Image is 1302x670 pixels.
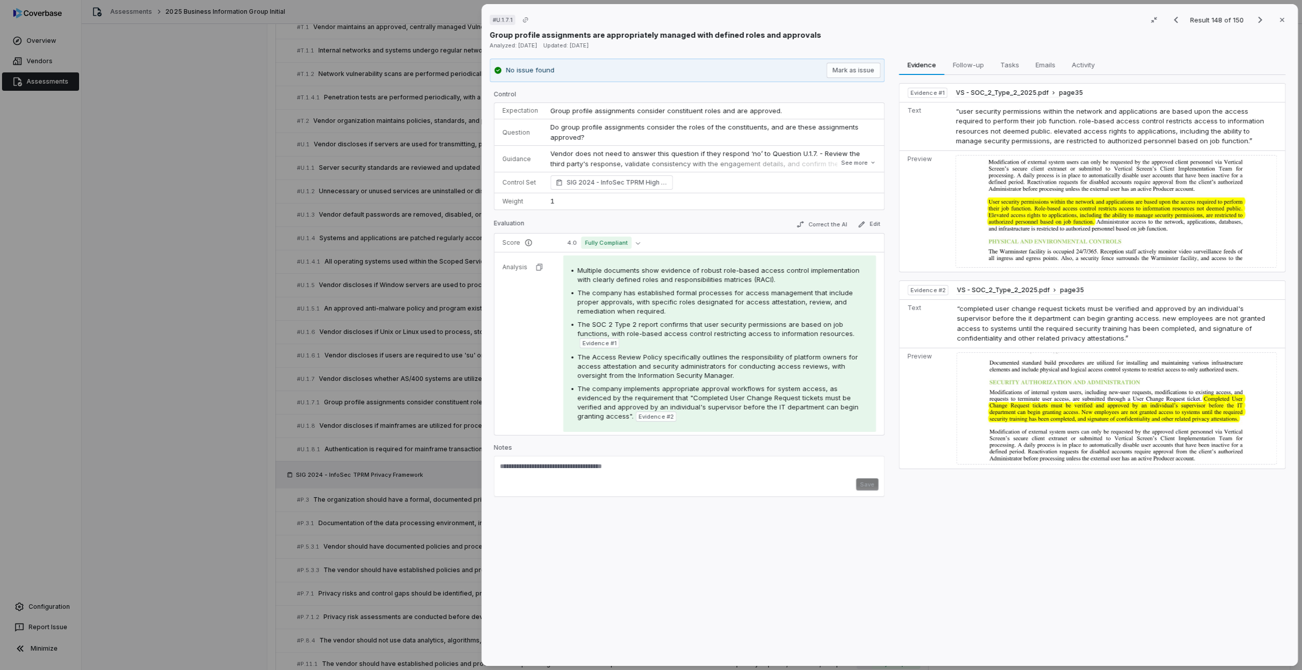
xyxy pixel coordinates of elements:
[550,107,782,115] span: Group profile assignments consider constituent roles and are approved.
[1060,286,1084,294] span: page 35
[567,177,668,188] span: SIG 2024 - InfoSec TPRM High Framework
[899,299,953,348] td: Text
[583,339,616,347] span: Evidence # 1
[494,444,885,456] p: Notes
[503,197,538,205] p: Weight
[957,286,1084,295] button: VS - SOC_2_Type_2_2025.pdfpage35
[957,352,1277,465] img: 8cfac2a46e654183bd80dece5455d08a_original.jpg_w1200.jpg
[827,63,881,78] button: Mark as issue
[506,65,555,75] p: No issue found
[490,30,821,40] p: Group profile assignments are appropriately managed with defined roles and approvals
[550,149,876,209] p: Vendor does not need to answer this question if they respond ‘no’ to Question U.1.7. - Review the...
[503,239,551,247] p: Score
[503,178,538,187] p: Control Set
[957,286,1049,294] span: VS - SOC_2_Type_2_2025.pdf
[494,90,885,102] p: Control
[490,42,537,49] span: Analyzed: [DATE]
[956,89,1083,97] button: VS - SOC_2_Type_2_2025.pdfpage35
[899,102,952,150] td: Text
[578,320,855,338] span: The SOC 2 Type 2 report confirms that user security permissions are based on job functions, with ...
[581,237,632,249] span: Fully Compliant
[904,58,940,71] span: Evidence
[494,219,524,231] p: Evaluation
[792,218,852,230] button: Correct the AI
[578,266,860,284] span: Multiple documents show evidence of robust role-based access control implementation with clearly ...
[578,384,859,420] span: The company implements appropriate approval workflows for system access, as evidenced by the requ...
[956,107,1264,145] span: “user security permissions within the network and applications are based upon the access required...
[550,123,861,141] span: Do group profile assignments consider the roles of the constituents, and are these assignments ap...
[949,58,988,71] span: Follow-up
[957,304,1265,343] span: “completed user change request tickets must be verified and approved by an individual's superviso...
[543,42,589,49] span: Updated: [DATE]
[1068,58,1099,71] span: Activity
[911,286,945,294] span: Evidence # 2
[899,348,953,469] td: Preview
[1166,14,1186,26] button: Previous result
[956,155,1277,268] img: 86a22a80a7184096ba791760167df7a9_original.jpg_w1200.jpg
[1059,89,1083,97] span: page 35
[503,128,538,137] p: Question
[956,89,1048,97] span: VS - SOC_2_Type_2_2025.pdf
[503,155,538,163] p: Guidance
[838,153,879,172] button: See more
[493,16,512,24] span: # U.1.7.1
[1032,58,1060,71] span: Emails
[899,150,952,272] td: Preview
[911,89,944,97] span: Evidence # 1
[996,58,1023,71] span: Tasks
[1190,14,1246,25] p: Result 148 of 150
[578,353,858,379] span: The Access Review Policy specifically outlines the responsibility of platform owners for access a...
[1250,14,1270,26] button: Next result
[563,237,644,249] button: 4.0Fully Compliant
[503,263,528,271] p: Analysis
[503,107,538,115] p: Expectation
[550,197,555,205] span: 1
[854,218,885,230] button: Edit
[578,289,853,315] span: The company has established formal processes for access management that include proper approvals,...
[516,11,535,29] button: Copy link
[639,413,673,421] span: Evidence # 2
